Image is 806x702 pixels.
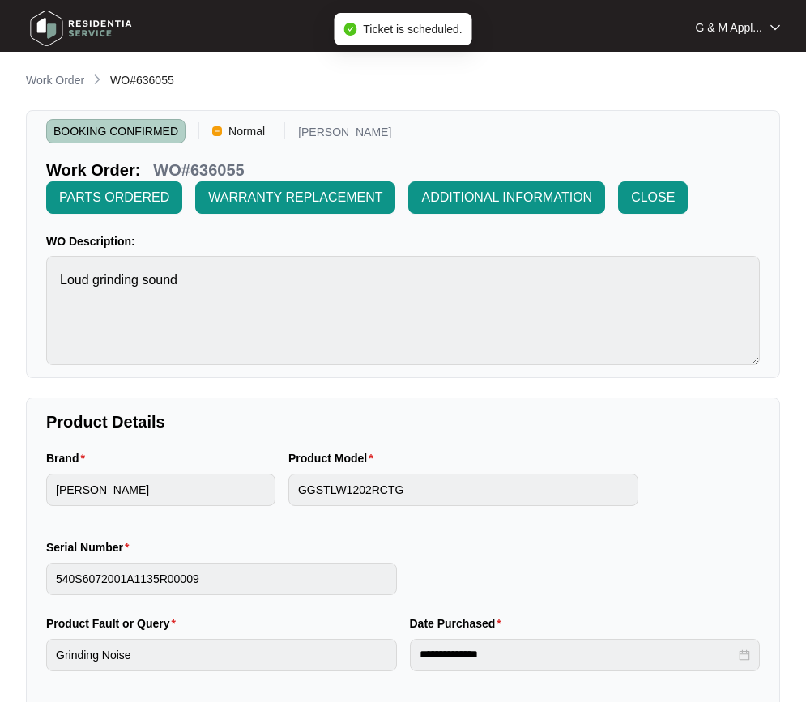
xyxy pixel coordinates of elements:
[420,646,736,663] input: Date Purchased
[298,126,391,143] p: [PERSON_NAME]
[46,615,182,632] label: Product Fault or Query
[153,159,244,181] p: WO#636055
[212,126,222,136] img: Vercel Logo
[26,72,84,88] p: Work Order
[46,411,760,433] p: Product Details
[46,450,92,466] label: Brand
[24,4,138,53] img: residentia service logo
[222,119,271,143] span: Normal
[46,539,135,555] label: Serial Number
[408,181,605,214] button: ADDITIONAL INFORMATION
[195,181,395,214] button: WARRANTY REPLACEMENT
[59,188,169,207] span: PARTS ORDERED
[208,188,382,207] span: WARRANTY REPLACEMENT
[421,188,592,207] span: ADDITIONAL INFORMATION
[696,19,762,36] p: G & M Appl...
[343,23,356,36] span: check-circle
[46,233,760,249] p: WO Description:
[410,615,508,632] label: Date Purchased
[618,181,688,214] button: CLOSE
[770,23,780,32] img: dropdown arrow
[288,450,380,466] label: Product Model
[110,74,174,87] span: WO#636055
[631,188,675,207] span: CLOSE
[46,181,182,214] button: PARTS ORDERED
[288,474,639,506] input: Product Model
[23,72,87,90] a: Work Order
[46,159,140,181] p: Work Order:
[46,474,275,506] input: Brand
[46,119,186,143] span: BOOKING CONFIRMED
[46,256,760,365] textarea: Loud grinding sound
[46,563,397,595] input: Serial Number
[91,73,104,86] img: chevron-right
[363,23,462,36] span: Ticket is scheduled.
[46,639,397,671] input: Product Fault or Query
